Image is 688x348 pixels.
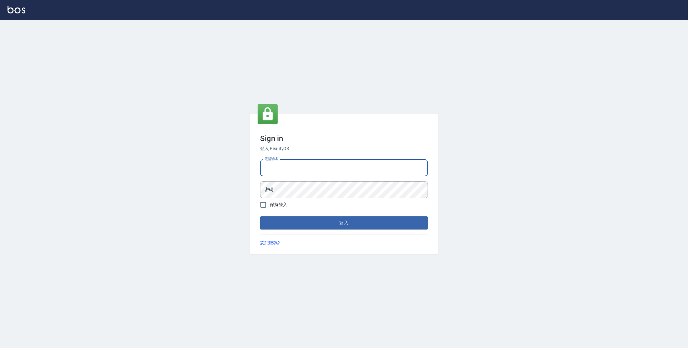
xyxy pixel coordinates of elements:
h3: Sign in [260,134,428,143]
img: Logo [8,6,25,13]
a: 忘記密碼? [260,240,280,246]
button: 登入 [260,216,428,229]
span: 保持登入 [270,201,287,208]
label: 電話號碼 [264,157,278,161]
h6: 登入 BeautyOS [260,145,428,152]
